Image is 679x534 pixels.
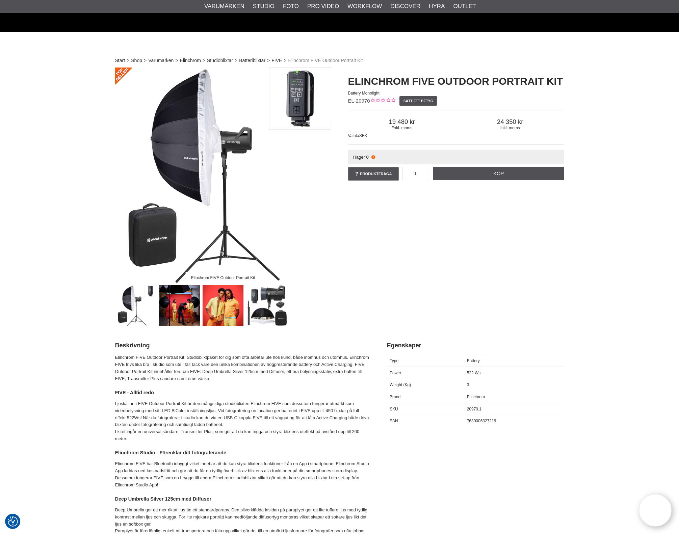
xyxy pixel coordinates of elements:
span: > [203,57,205,64]
a: Start [115,57,125,64]
span: 20970.1 [467,407,481,411]
a: Shop [131,57,142,64]
h4: FIVE - Alltid redo [115,389,370,396]
button: Samtyckesinställningar [8,515,18,528]
span: > [235,57,237,64]
div: Kundbetyg: 0 [370,98,395,105]
span: Brand [390,395,400,399]
span: SEK [359,133,367,138]
span: Power [390,371,401,375]
span: > [127,57,129,64]
a: Foto [283,2,299,11]
a: Varumärken [148,57,174,64]
span: 19 480 [348,118,456,126]
a: Elinchrom [180,57,201,64]
span: Elinchrom FIVE Outdoor Portrait Kit [288,57,363,64]
span: 7630006327219 [467,419,496,423]
span: > [267,57,270,64]
span: I lager [352,155,365,160]
a: Varumärken [204,2,244,11]
span: 3 [467,382,469,387]
span: 522 Ws [467,371,481,375]
span: > [175,57,178,64]
a: Hyra [429,2,445,11]
img: Studiokit som trivs lika bra i studion som utomhus [159,285,200,326]
a: Pro Video [307,2,339,11]
span: Type [390,358,398,363]
h2: Beskrivning [115,341,370,350]
div: Elinchrom FIVE Outdoor Portrait Kit [185,272,261,284]
a: Workflow [347,2,382,11]
span: Valuta [348,133,359,138]
p: Elinchrom FIVE Outdoor Portrait Kit. Studioblixtpaket för dig som ofta arbetar ute hos kund, både... [115,354,370,382]
img: Paraply som ljuskälla är mycket mångsidigt [203,285,243,326]
span: Battery Monolight [348,91,380,96]
img: Revisit consent button [8,516,18,527]
p: Elinchrom FIVE har Bluetooth inbyggt vilket innebär att du kan styra blixtens funktioner från en ... [115,460,370,488]
span: Elinchrom [467,395,485,399]
h1: Elinchrom FIVE Outdoor Portrait Kit [348,74,564,88]
i: Beställd [370,155,376,160]
span: Weight (Kg) [390,382,411,387]
span: EAN [390,419,398,423]
a: Batteriblixtar [239,57,265,64]
span: > [144,57,147,64]
p: Ljuskällan i FIVE Outdoor Portrait Kit är den mångsidiga studioblixten Elinchrom FIVE som dessuto... [115,400,370,443]
img: Elinchrom FIVE Outdoor Portrait Kit [115,68,331,284]
span: > [284,57,286,64]
h2: Egenskaper [387,341,564,350]
span: 0 [366,155,369,160]
a: Studioblixtar [207,57,233,64]
a: Discover [390,2,420,11]
img: FIVE Outdoor Portrait Kit [246,285,287,326]
h4: Deep Umbrella Silver 125cm med Diffusor [115,496,370,502]
span: Battery [467,358,480,363]
a: Köp [433,167,564,180]
a: Produktfråga [348,167,399,181]
a: Studio [253,2,275,11]
h4: Elinchrom Studio - Förenklar ditt fotograferande [115,449,370,456]
span: 24 350 [456,118,564,126]
span: Exkl. moms [348,126,456,130]
a: FIVE [271,57,282,64]
span: SKU [390,407,398,411]
a: Outlet [453,2,476,11]
img: Elinchrom FIVE Outdoor Portrait Kit [115,285,156,326]
span: Inkl. moms [456,126,564,130]
span: EL-20970 [348,98,370,104]
a: Sätt ett betyg [399,96,437,106]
